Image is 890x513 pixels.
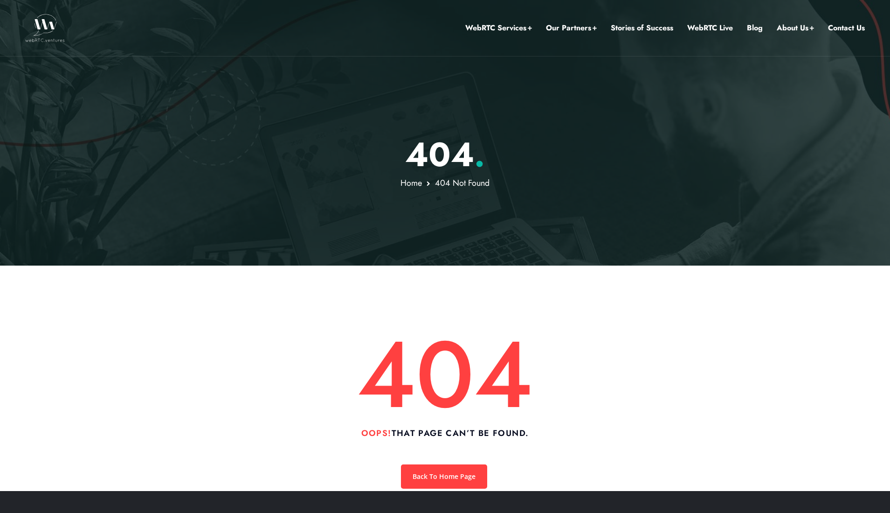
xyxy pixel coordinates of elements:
a: Our Partners [546,22,597,34]
a: WebRTC Services [465,22,532,34]
a: Back To Home Page [401,464,487,489]
a: Contact Us [828,22,865,34]
img: WebRTC.ventures [25,14,65,42]
span: . [474,130,485,179]
h1: 404 [172,134,718,175]
a: Blog [747,22,763,34]
a: Home [400,177,422,189]
span: 404 Not Found [435,177,490,189]
h2: 404 [357,322,533,428]
h4: That page can’t be found. [172,428,718,438]
a: WebRTC Live [687,22,733,34]
span: Oops! [361,427,392,439]
a: Stories of Success [611,22,673,34]
a: About Us [777,22,814,34]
